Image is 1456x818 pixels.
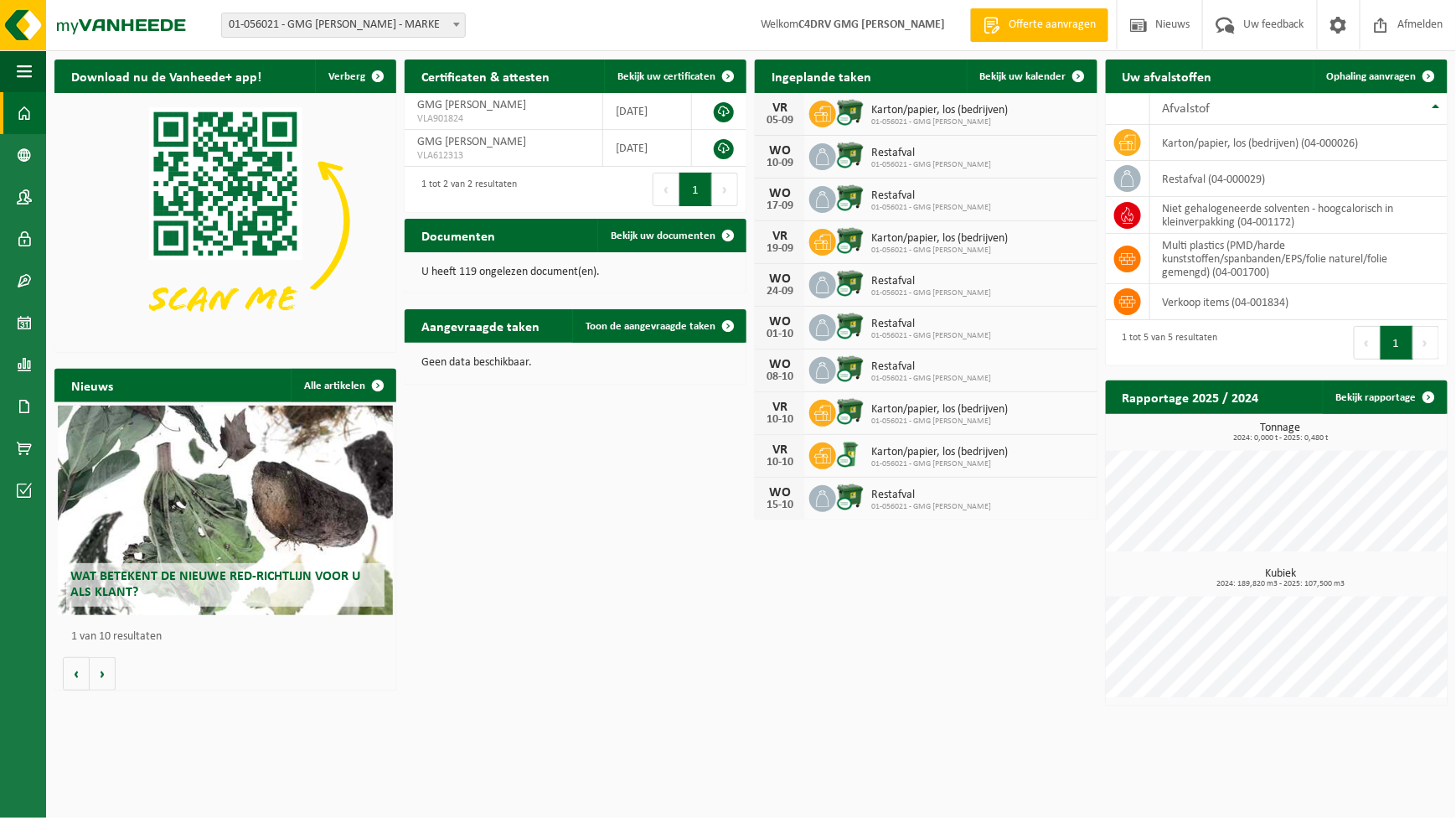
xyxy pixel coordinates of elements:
[54,60,278,92] h2: Download nu de Vanheede+ app!
[1150,161,1448,197] td: restafval (04-000029)
[871,331,991,341] span: 01-056021 - GMG [PERSON_NAME]
[871,446,1008,459] span: Karton/papier, los (bedrijven)
[405,219,512,251] h2: Documenten
[836,269,865,298] img: WB-1100-CU
[763,230,797,243] div: VR
[763,329,797,340] div: 01-10
[871,403,1008,417] span: Karton/papier, los (bedrijven)
[871,489,991,502] span: Restafval
[763,187,797,200] div: WO
[54,93,396,349] img: Download de VHEPlus App
[405,309,556,342] h2: Aangevraagde taken
[871,288,991,298] span: 01-056021 - GMG [PERSON_NAME]
[291,369,395,402] a: Alle artikelen
[1150,234,1448,284] td: multi plastics (PMD/harde kunststoffen/spanbanden/EPS/folie naturel/folie gemengd) (04-001700)
[1114,324,1218,361] div: 1 tot 5 van 5 resultaten
[417,112,590,126] span: VLA901824
[871,147,991,160] span: Restafval
[70,570,360,599] span: Wat betekent de nieuwe RED-richtlijn voor u als klant?
[1114,568,1448,588] h3: Kubiek
[71,631,388,643] p: 1 van 10 resultaten
[836,184,865,212] img: WB-1100-CU
[421,267,730,278] p: U heeft 119 ongelezen document(en).
[798,18,945,31] strong: C4DRV GMG [PERSON_NAME]
[1150,284,1448,320] td: verkoop items (04-001834)
[763,286,797,298] div: 24-09
[871,203,991,213] span: 01-056021 - GMG [PERSON_NAME]
[653,173,679,206] button: Previous
[1413,326,1439,360] button: Next
[763,115,797,127] div: 05-09
[871,160,991,170] span: 01-056021 - GMG [PERSON_NAME]
[1106,60,1229,92] h2: Uw afvalstoffen
[58,406,393,615] a: Wat betekent de nieuwe RED-richtlijn voor u als klant?
[871,275,991,288] span: Restafval
[586,321,715,332] span: Toon de aangevraagde taken
[836,226,865,255] img: WB-1100-CU
[90,657,116,691] button: Volgende
[617,71,715,82] span: Bekijk uw certificaten
[763,486,797,500] div: WO
[1323,381,1446,414] a: Bekijk rapportage
[712,173,738,206] button: Next
[679,173,712,206] button: 1
[222,13,465,37] span: 01-056021 - GMG LUCAS ZEEFDRUK - MARKE
[221,13,466,38] span: 01-056021 - GMG LUCAS ZEEFDRUK - MARKE
[871,104,1008,117] span: Karton/papier, los (bedrijven)
[871,374,991,384] span: 01-056021 - GMG [PERSON_NAME]
[763,158,797,169] div: 10-09
[836,440,865,469] img: WB-0240-CU
[603,130,692,167] td: [DATE]
[763,358,797,371] div: WO
[763,414,797,426] div: 10-10
[328,71,365,82] span: Verberg
[1327,71,1417,82] span: Ophaling aanvragen
[763,371,797,383] div: 08-10
[1150,197,1448,234] td: niet gehalogeneerde solventen - hoogcalorisch in kleinverpakking (04-001172)
[763,144,797,158] div: WO
[1381,326,1413,360] button: 1
[871,417,1008,427] span: 01-056021 - GMG [PERSON_NAME]
[763,401,797,414] div: VR
[604,60,745,93] a: Bekijk uw certificaten
[871,189,991,203] span: Restafval
[871,318,991,331] span: Restafval
[763,315,797,329] div: WO
[836,141,865,169] img: WB-1100-CU
[763,272,797,286] div: WO
[836,483,865,511] img: WB-1100-CU
[763,243,797,255] div: 19-09
[1106,381,1276,413] h2: Rapportage 2025 / 2024
[413,171,517,208] div: 1 tot 2 van 2 resultaten
[1114,580,1448,588] span: 2024: 189,820 m3 - 2025: 107,500 m3
[836,312,865,340] img: WB-1100-CU
[967,60,1096,93] a: Bekijk uw kalender
[405,60,566,92] h2: Certificaten & attesten
[417,149,590,163] span: VLA612313
[871,117,1008,127] span: 01-056021 - GMG [PERSON_NAME]
[611,230,715,241] span: Bekijk uw documenten
[871,246,1008,256] span: 01-056021 - GMG [PERSON_NAME]
[421,357,730,369] p: Geen data beschikbaar.
[836,98,865,127] img: WB-1100-CU
[871,502,991,512] span: 01-056021 - GMG [PERSON_NAME]
[836,397,865,426] img: WB-1100-CU
[763,500,797,511] div: 15-10
[871,232,1008,246] span: Karton/papier, los (bedrijven)
[763,457,797,469] div: 10-10
[1314,60,1446,93] a: Ophaling aanvragen
[417,99,526,111] span: GMG [PERSON_NAME]
[836,355,865,383] img: WB-1100-CU
[417,136,526,148] span: GMG [PERSON_NAME]
[54,369,130,401] h2: Nieuws
[1150,125,1448,161] td: karton/papier, los (bedrijven) (04-000026)
[980,71,1066,82] span: Bekijk uw kalender
[315,60,395,93] button: Verberg
[763,443,797,457] div: VR
[763,200,797,212] div: 17-09
[755,60,888,92] h2: Ingeplande taken
[603,93,692,130] td: [DATE]
[1114,422,1448,443] h3: Tonnage
[970,8,1108,42] a: Offerte aanvragen
[763,101,797,115] div: VR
